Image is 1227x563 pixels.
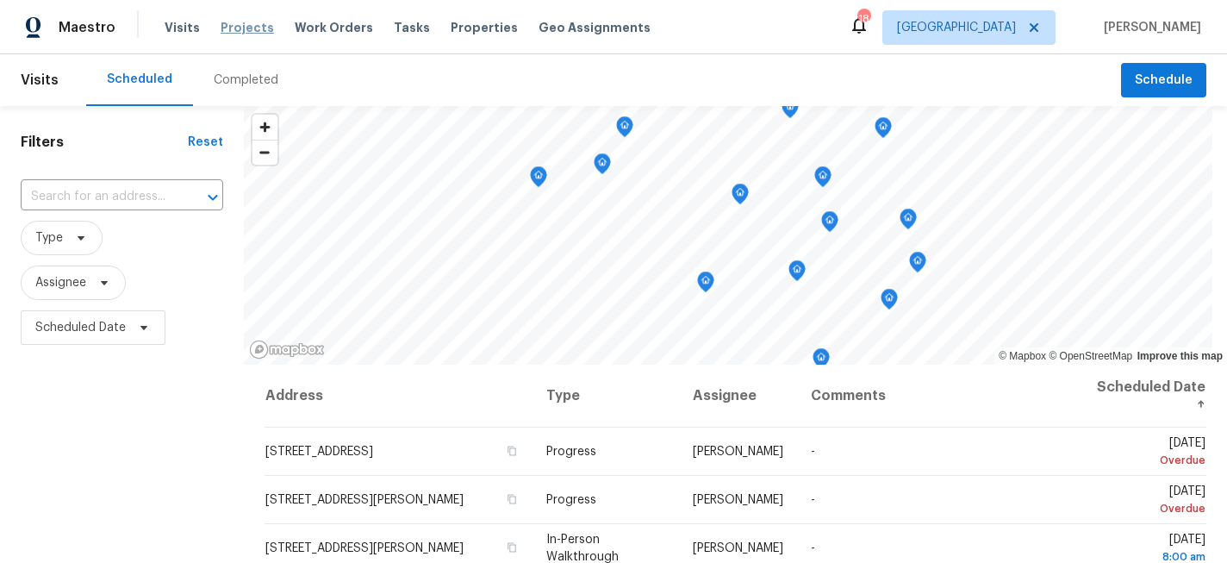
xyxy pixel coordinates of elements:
[679,365,797,428] th: Assignee
[881,289,898,316] div: Map marker
[616,116,633,143] div: Map marker
[35,274,86,291] span: Assignee
[539,19,651,36] span: Geo Assignments
[244,106,1212,365] canvas: Map
[530,166,547,193] div: Map marker
[693,542,783,554] span: [PERSON_NAME]
[21,184,175,210] input: Search for an address...
[875,117,892,144] div: Map marker
[59,19,115,36] span: Maestro
[897,19,1016,36] span: [GEOGRAPHIC_DATA]
[546,494,596,506] span: Progress
[909,252,926,278] div: Map marker
[900,209,917,235] div: Map marker
[107,71,172,88] div: Scheduled
[252,115,277,140] button: Zoom in
[201,185,225,210] button: Open
[1093,452,1205,469] div: Overdue
[503,491,519,507] button: Copy Address
[188,134,223,151] div: Reset
[811,446,815,458] span: -
[1137,350,1223,362] a: Improve this map
[797,365,1080,428] th: Comments
[252,140,277,165] button: Zoom out
[1121,63,1206,98] button: Schedule
[811,494,815,506] span: -
[451,19,518,36] span: Properties
[1049,350,1132,362] a: OpenStreetMap
[732,184,749,210] div: Map marker
[857,10,869,28] div: 18
[533,365,679,428] th: Type
[546,534,619,563] span: In-Person Walkthrough
[693,446,783,458] span: [PERSON_NAME]
[394,22,430,34] span: Tasks
[265,446,373,458] span: [STREET_ADDRESS]
[814,166,831,193] div: Map marker
[999,350,1046,362] a: Mapbox
[788,260,806,287] div: Map marker
[1080,365,1206,428] th: Scheduled Date ↑
[249,340,325,360] a: Mapbox homepage
[697,272,714,298] div: Map marker
[221,19,274,36] span: Projects
[265,365,533,428] th: Address
[1093,437,1205,469] span: [DATE]
[1097,19,1201,36] span: [PERSON_NAME]
[1093,500,1205,517] div: Overdue
[35,319,126,336] span: Scheduled Date
[503,540,519,555] button: Copy Address
[214,72,278,89] div: Completed
[813,348,830,375] div: Map marker
[1135,70,1193,91] span: Schedule
[35,229,63,247] span: Type
[21,61,59,99] span: Visits
[693,494,783,506] span: [PERSON_NAME]
[782,97,799,124] div: Map marker
[811,542,815,554] span: -
[21,134,188,151] h1: Filters
[821,211,838,238] div: Map marker
[1093,485,1205,517] span: [DATE]
[165,19,200,36] span: Visits
[594,153,611,180] div: Map marker
[265,542,464,554] span: [STREET_ADDRESS][PERSON_NAME]
[265,494,464,506] span: [STREET_ADDRESS][PERSON_NAME]
[295,19,373,36] span: Work Orders
[546,446,596,458] span: Progress
[503,443,519,459] button: Copy Address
